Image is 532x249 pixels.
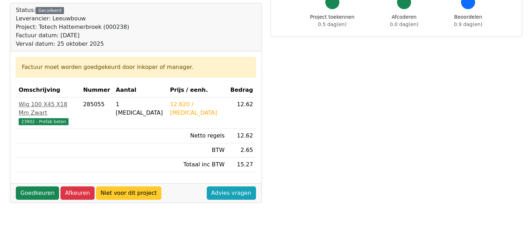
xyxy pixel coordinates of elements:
div: 12.620 / [MEDICAL_DATA] [170,100,225,117]
div: Beoordelen [454,13,482,28]
a: Goedkeuren [16,186,59,200]
span: 0.5 dag(en) [318,21,346,27]
td: BTW [167,143,227,158]
span: 23902 - Prefab beton [19,118,69,125]
a: Niet voor dit project [96,186,161,200]
div: Project toekennen [310,13,354,28]
div: Afcoderen [390,13,418,28]
div: Gecodeerd [36,7,64,14]
div: Leverancier: Leeuwbouw [16,14,129,23]
div: Factuur moet worden goedgekeurd door inkoper of manager. [22,63,250,71]
th: Nummer [80,83,113,97]
td: 15.27 [227,158,256,172]
th: Aantal [113,83,167,97]
td: 2.65 [227,143,256,158]
a: Wig 100 X45 X18 Mm Zwart23902 - Prefab beton [19,100,77,126]
div: 1 [MEDICAL_DATA] [116,100,164,117]
th: Omschrijving [16,83,80,97]
td: Totaal inc BTW [167,158,227,172]
span: 0.9 dag(en) [454,21,482,27]
div: Factuur datum: [DATE] [16,31,129,40]
td: 285055 [80,97,113,129]
div: Wig 100 X45 X18 Mm Zwart [19,100,77,117]
a: Afkeuren [60,186,95,200]
td: 12.62 [227,97,256,129]
div: Verval datum: 25 oktober 2025 [16,40,129,48]
a: Advies vragen [207,186,256,200]
td: 12.62 [227,129,256,143]
span: 0.0 dag(en) [390,21,418,27]
td: Netto regels [167,129,227,143]
th: Prijs / eenh. [167,83,227,97]
div: Project: Totech Hattemerbroek (000238) [16,23,129,31]
div: Status: [16,6,129,48]
th: Bedrag [227,83,256,97]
